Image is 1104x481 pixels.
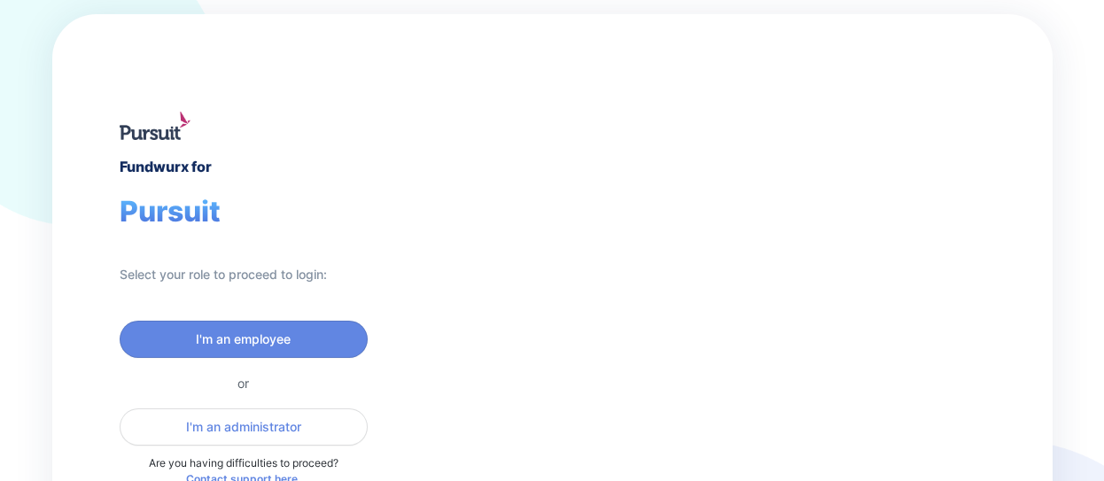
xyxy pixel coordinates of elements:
button: I'm an employee [120,321,368,358]
span: Pursuit [120,194,221,229]
div: Fundwurx for [120,154,212,180]
button: I'm an administrator [120,408,368,446]
div: Thank you for choosing Fundwurx as your partner in driving positive social impact! [653,352,957,401]
img: logo.jpg [120,112,190,140]
div: Select your role to proceed to login: [120,264,327,285]
div: or [120,376,368,391]
div: Welcome to [653,249,792,266]
span: I'm an employee [196,330,291,348]
span: I'm an administrator [186,418,301,436]
div: Fundwurx [653,273,857,315]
